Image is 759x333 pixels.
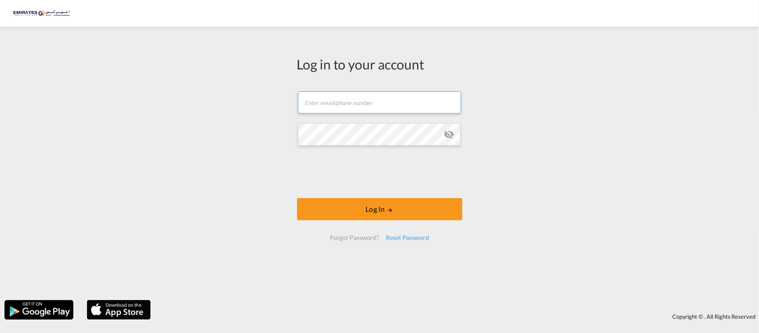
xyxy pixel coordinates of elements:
md-icon: icon-eye-off [444,129,454,140]
div: Forgot Password? [326,230,382,246]
input: Enter email/phone number [298,91,461,114]
div: Reset Password [382,230,433,246]
iframe: reCAPTCHA [312,154,447,189]
div: Log in to your account [297,55,462,73]
div: Copyright © . All Rights Reserved [155,309,759,324]
button: LOGIN [297,198,462,220]
img: c67187802a5a11ec94275b5db69a26e6.png [13,4,73,24]
img: google.png [4,299,74,321]
img: apple.png [86,299,152,321]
